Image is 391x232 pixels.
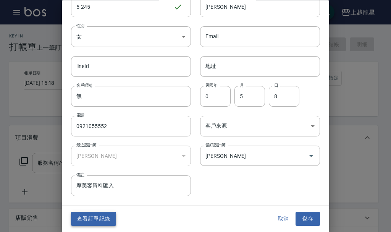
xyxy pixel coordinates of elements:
[205,83,217,88] label: 民國年
[296,212,320,226] button: 儲存
[240,83,244,88] label: 月
[76,143,96,148] label: 最近設計師
[76,23,84,29] label: 性別
[76,113,84,118] label: 電話
[76,83,92,88] label: 客戶暱稱
[71,26,191,47] div: 女
[305,150,317,162] button: Open
[271,212,296,226] button: 取消
[274,83,278,88] label: 日
[205,143,225,148] label: 偏好設計師
[71,146,191,167] div: [PERSON_NAME]
[76,172,84,178] label: 備註
[71,212,116,226] button: 查看訂單記錄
